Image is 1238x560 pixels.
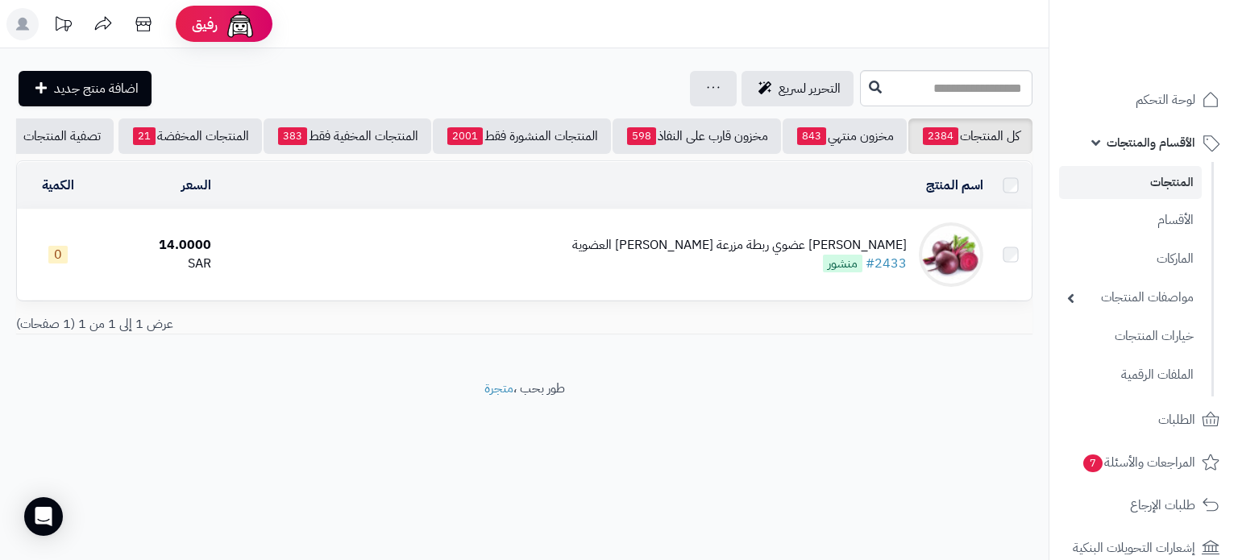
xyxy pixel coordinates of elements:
[1059,400,1228,439] a: الطلبات
[1083,454,1103,472] span: 7
[133,127,156,145] span: 21
[118,118,262,154] a: المنتجات المخفضة21
[433,118,611,154] a: المنتجات المنشورة فقط2001
[1136,89,1195,111] span: لوحة التحكم
[823,255,862,272] span: منشور
[1107,131,1195,154] span: الأقسام والمنتجات
[1059,358,1202,392] a: الملفات الرقمية
[264,118,431,154] a: المنتجات المخفية فقط383
[572,236,907,255] div: [PERSON_NAME] عضوي ربطة مزرعة [PERSON_NAME] العضوية
[1158,409,1195,431] span: الطلبات
[783,118,907,154] a: مخزون منتهي843
[779,79,841,98] span: التحرير لسريع
[923,127,958,145] span: 2384
[1059,203,1202,238] a: الأقسام
[192,15,218,34] span: رفيق
[484,379,513,398] a: متجرة
[1059,486,1228,525] a: طلبات الإرجاع
[106,236,211,255] div: 14.0000
[1130,494,1195,516] span: طلبات الإرجاع
[106,255,211,273] div: SAR
[4,315,525,334] div: عرض 1 إلى 1 من 1 (1 صفحات)
[1059,319,1202,354] a: خيارات المنتجات
[926,176,983,195] a: اسم المنتج
[1082,451,1195,474] span: المراجعات والأسئلة
[1059,280,1202,315] a: مواصفات المنتجات
[919,222,983,287] img: شمندر عضوي ربطة مزرعة الشهوان العضوية
[447,127,483,145] span: 2001
[797,127,826,145] span: 843
[1059,443,1228,482] a: المراجعات والأسئلة7
[48,246,68,263] span: 0
[1059,242,1202,276] a: الماركات
[613,118,781,154] a: مخزون قارب على النفاذ598
[742,71,854,106] a: التحرير لسريع
[23,127,101,146] span: تصفية المنتجات
[54,79,139,98] span: اضافة منتج جديد
[19,71,152,106] a: اضافة منتج جديد
[224,8,256,40] img: ai-face.png
[24,497,63,536] div: Open Intercom Messenger
[1059,166,1202,199] a: المنتجات
[43,8,83,44] a: تحديثات المنصة
[42,176,74,195] a: الكمية
[278,127,307,145] span: 383
[181,176,211,195] a: السعر
[1073,537,1195,559] span: إشعارات التحويلات البنكية
[627,127,656,145] span: 598
[1059,81,1228,119] a: لوحة التحكم
[866,254,907,273] a: #2433
[908,118,1032,154] a: كل المنتجات2384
